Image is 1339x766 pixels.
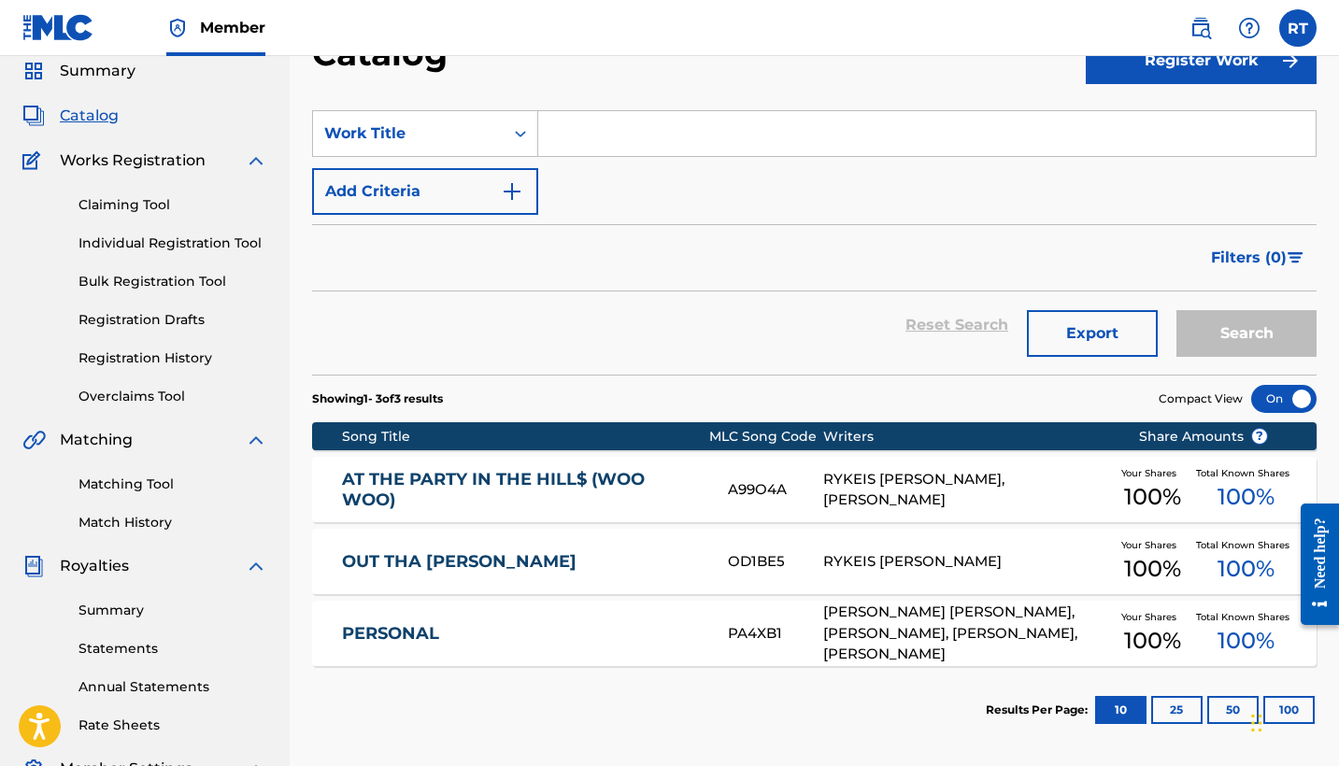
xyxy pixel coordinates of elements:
span: Total Known Shares [1196,610,1297,624]
button: Export [1027,310,1158,357]
span: Share Amounts [1139,427,1268,447]
div: User Menu [1279,9,1317,47]
a: Matching Tool [78,475,267,494]
button: Add Criteria [312,168,538,215]
span: 100 % [1124,624,1181,658]
button: 10 [1095,696,1147,724]
a: Bulk Registration Tool [78,272,267,291]
span: Royalties [60,555,129,577]
img: f7272a7cc735f4ea7f67.svg [1279,50,1302,72]
button: Register Work [1086,37,1317,84]
button: 25 [1151,696,1203,724]
span: Summary [60,60,135,82]
img: search [1189,17,1212,39]
span: Works Registration [60,149,206,172]
div: RYKEIS [PERSON_NAME] [823,551,1109,573]
span: Your Shares [1121,610,1184,624]
a: CatalogCatalog [22,105,119,127]
a: AT THE PARTY IN THE HILL$ (WOO WOO) [342,469,703,511]
a: Registration History [78,348,267,368]
img: expand [245,429,267,451]
a: Claiming Tool [78,195,267,215]
img: MLC Logo [22,14,94,41]
span: 100 % [1218,552,1275,586]
img: expand [245,149,267,172]
a: SummarySummary [22,60,135,82]
img: help [1238,17,1261,39]
span: Your Shares [1121,466,1184,480]
img: expand [245,555,267,577]
div: Song Title [342,427,708,447]
div: [PERSON_NAME] [PERSON_NAME], [PERSON_NAME], [PERSON_NAME], [PERSON_NAME] [823,602,1109,665]
img: Summary [22,60,45,82]
div: Writers [823,427,1109,447]
span: 100 % [1218,480,1275,514]
a: Individual Registration Tool [78,234,267,253]
span: 100 % [1124,552,1181,586]
a: Annual Statements [78,677,267,697]
img: filter [1288,252,1303,263]
a: Match History [78,513,267,532]
a: Rate Sheets [78,716,267,735]
a: Summary [78,601,267,620]
a: OUT THA [PERSON_NAME] [342,551,703,573]
span: Filters ( 0 ) [1211,247,1287,269]
div: OD1BE5 [728,551,823,573]
a: Overclaims Tool [78,387,267,406]
p: Results Per Page: [986,702,1092,718]
iframe: Resource Center [1287,485,1339,645]
a: Registration Drafts [78,310,267,330]
img: Top Rightsholder [166,17,189,39]
div: Drag [1251,695,1262,751]
span: 100 % [1218,624,1275,658]
img: Royalties [22,555,45,577]
a: Public Search [1182,9,1219,47]
button: 50 [1207,696,1259,724]
button: Filters (0) [1200,234,1317,281]
div: RYKEIS [PERSON_NAME], [PERSON_NAME] [823,469,1109,511]
img: Works Registration [22,149,47,172]
a: Statements [78,639,267,659]
img: 9d2ae6d4665cec9f34b9.svg [501,180,523,203]
span: Catalog [60,105,119,127]
span: Total Known Shares [1196,466,1297,480]
div: Work Title [324,122,492,145]
span: Member [200,17,265,38]
span: ? [1252,429,1267,444]
div: PA4XB1 [728,623,823,645]
div: Help [1231,9,1268,47]
div: A99O4A [728,479,823,501]
p: Showing 1 - 3 of 3 results [312,390,443,407]
iframe: Chat Widget [1246,676,1339,766]
span: Total Known Shares [1196,538,1297,552]
form: Search Form [312,110,1317,375]
img: Matching [22,429,46,451]
span: Matching [60,429,133,451]
img: Catalog [22,105,45,127]
a: PERSONAL [342,623,703,645]
span: Your Shares [1121,538,1184,552]
span: Compact View [1159,390,1243,407]
div: MLC Song Code [709,427,824,447]
span: 100 % [1124,480,1181,514]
